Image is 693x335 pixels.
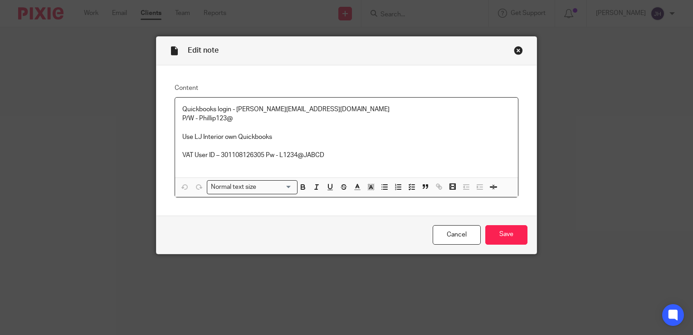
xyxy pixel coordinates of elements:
[209,182,259,192] span: Normal text size
[207,180,298,194] div: Search for option
[175,84,518,93] label: Content
[259,182,292,192] input: Search for option
[188,47,219,54] span: Edit note
[182,133,511,142] p: Use LJ Interior own Quickbooks
[433,225,481,245] a: Cancel
[182,114,511,123] p: P/W - Phillip123@
[182,151,511,160] p: VAT User ID – 301108126305 Pw - L1234@JABCD
[182,105,511,114] p: Quickbooks login - [PERSON_NAME][EMAIL_ADDRESS][DOMAIN_NAME]
[514,46,523,55] div: Close this dialog window
[485,225,527,245] input: Save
